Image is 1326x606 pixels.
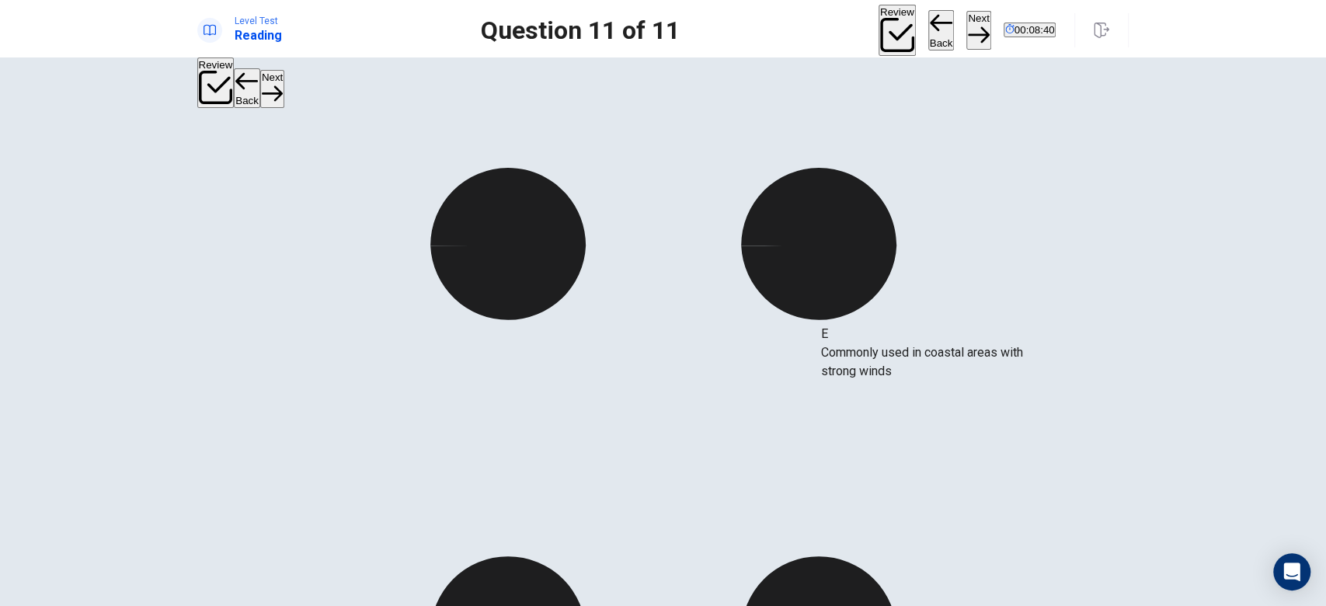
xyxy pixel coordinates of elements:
[1015,24,1055,36] span: 00:08:40
[260,70,284,108] button: Next
[234,68,260,109] button: Back
[879,5,916,56] button: Review
[1004,23,1056,37] button: 00:08:40
[1273,553,1310,590] div: Open Intercom Messenger
[966,11,990,49] button: Next
[928,10,955,50] button: Back
[235,16,282,26] span: Level Test
[197,57,235,109] button: Review
[235,26,282,45] h1: Reading
[481,21,680,40] h1: Question 11 of 11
